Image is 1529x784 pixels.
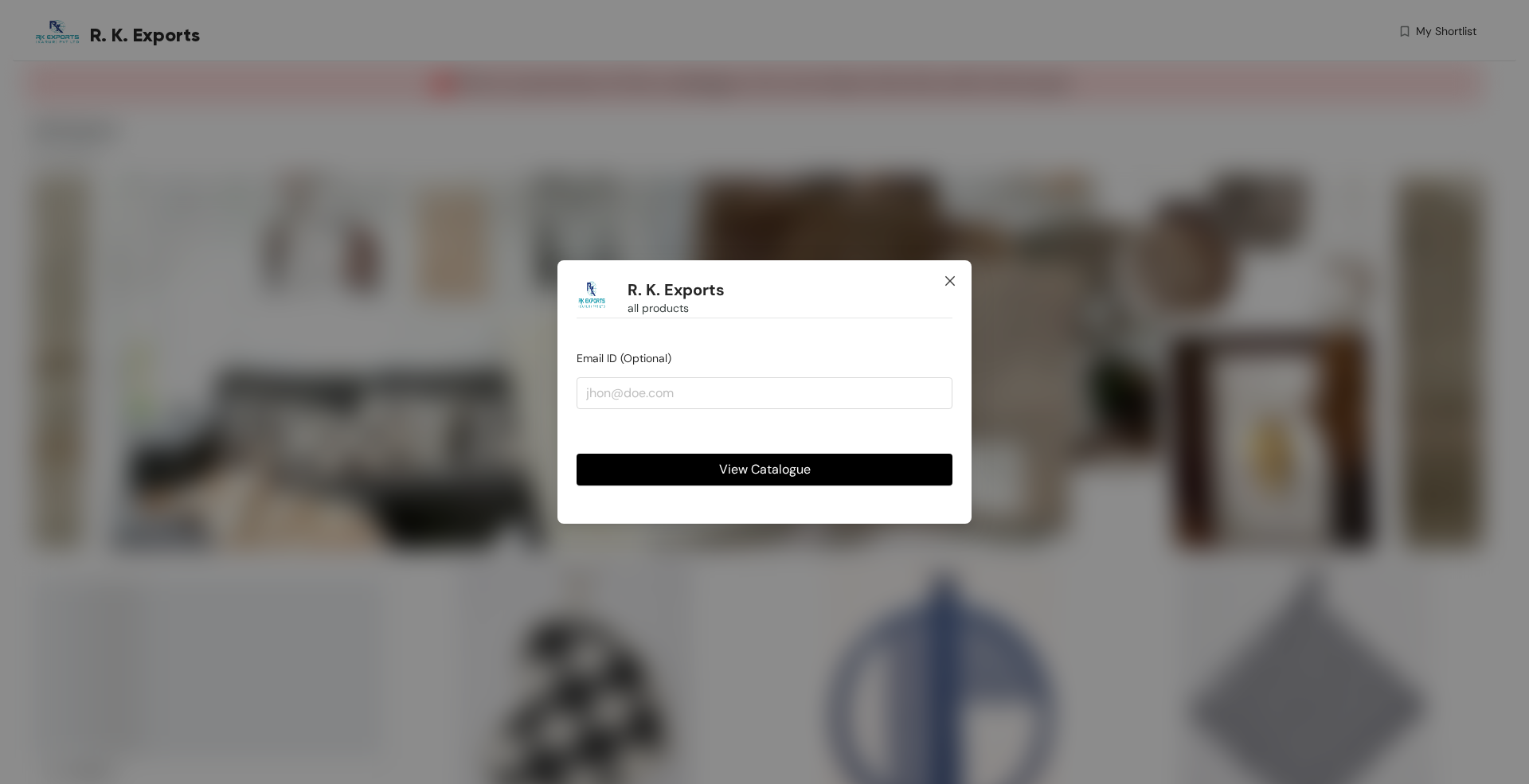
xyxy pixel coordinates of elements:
[628,280,725,300] h1: R. K. Exports
[577,377,952,409] input: jhon@doe.com
[577,351,671,365] span: Email ID (Optional)
[577,279,608,311] img: Buyer Portal
[719,459,811,479] span: View Catalogue
[577,454,952,486] button: View Catalogue
[929,260,972,303] button: Close
[944,275,956,287] span: close
[628,299,689,317] span: all products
